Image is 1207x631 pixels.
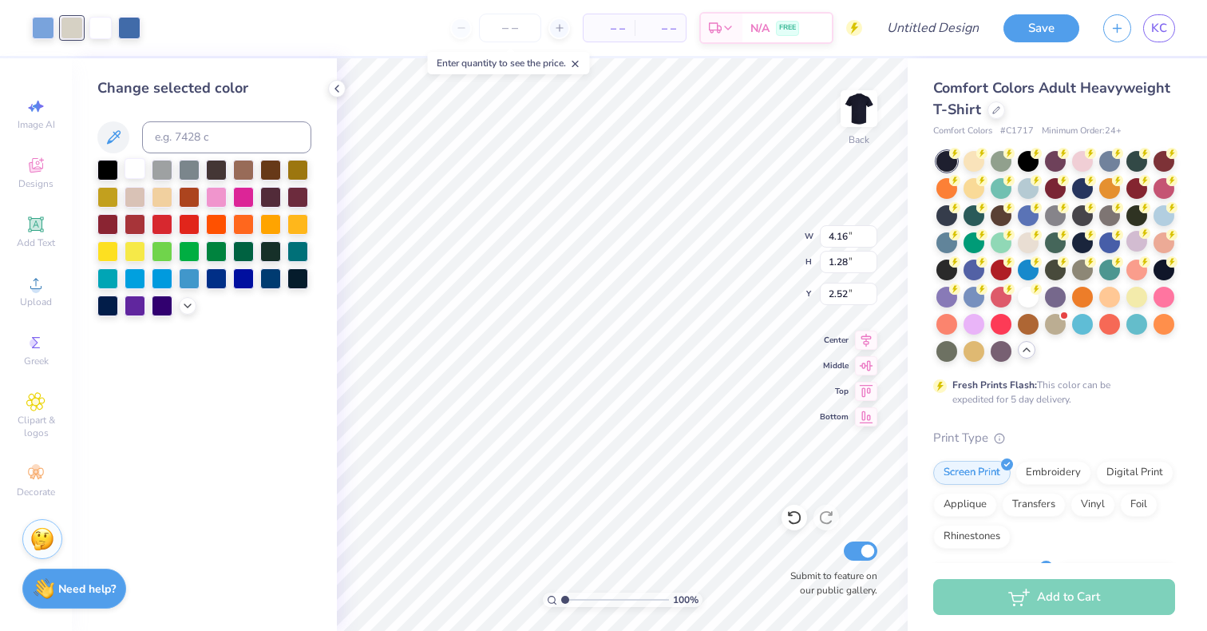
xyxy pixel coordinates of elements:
[8,414,64,439] span: Clipart & logos
[142,121,311,153] input: e.g. 7428 c
[18,177,53,190] span: Designs
[933,525,1011,549] div: Rhinestones
[1143,14,1175,42] a: KC
[1015,461,1091,485] div: Embroidery
[428,52,590,74] div: Enter quantity to see the price.
[1003,14,1079,42] button: Save
[97,77,311,99] div: Change selected color
[58,581,116,597] strong: Need help?
[933,493,997,517] div: Applique
[593,20,625,37] span: – –
[1000,125,1034,138] span: # C1717
[20,296,52,308] span: Upload
[782,569,877,597] label: Submit to feature on our public gallery.
[1070,493,1115,517] div: Vinyl
[874,12,991,44] input: Untitled Design
[843,93,875,125] img: Back
[17,236,55,249] span: Add Text
[779,22,796,34] span: FREE
[1042,125,1122,138] span: Minimum Order: 24 +
[933,429,1175,447] div: Print Type
[750,20,770,37] span: N/A
[933,125,992,138] span: Comfort Colors
[1002,493,1066,517] div: Transfers
[849,133,869,147] div: Back
[820,411,849,423] span: Bottom
[644,20,676,37] span: – –
[820,386,849,397] span: Top
[673,593,698,607] span: 100 %
[18,118,55,131] span: Image AI
[24,355,49,367] span: Greek
[820,360,849,371] span: Middle
[1151,19,1167,38] span: KC
[933,461,1011,485] div: Screen Print
[1096,461,1173,485] div: Digital Print
[479,14,541,42] input: – –
[1120,493,1158,517] div: Foil
[933,78,1170,119] span: Comfort Colors Adult Heavyweight T-Shirt
[952,378,1149,407] div: This color can be expedited for 5 day delivery.
[820,335,849,346] span: Center
[17,486,55,498] span: Decorate
[952,379,1037,391] strong: Fresh Prints Flash:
